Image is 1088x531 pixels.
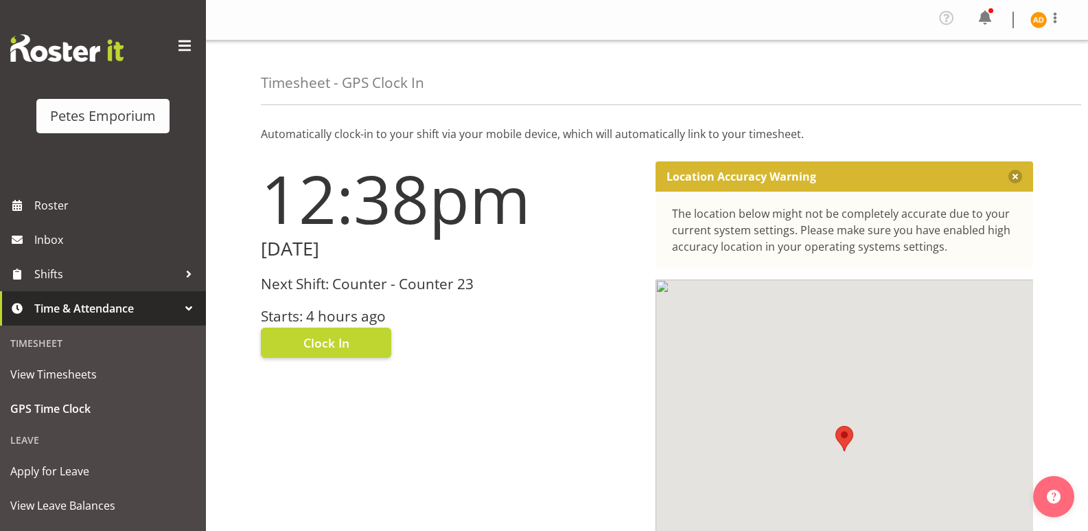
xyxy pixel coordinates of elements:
[34,264,178,284] span: Shifts
[261,328,391,358] button: Clock In
[34,229,199,250] span: Inbox
[1008,170,1022,183] button: Close message
[667,170,816,183] p: Location Accuracy Warning
[10,364,196,385] span: View Timesheets
[261,308,639,324] h3: Starts: 4 hours ago
[303,334,349,352] span: Clock In
[3,329,202,357] div: Timesheet
[1030,12,1047,28] img: amelia-denz7002.jpg
[10,495,196,516] span: View Leave Balances
[261,238,639,260] h2: [DATE]
[3,454,202,488] a: Apply for Leave
[34,195,199,216] span: Roster
[3,392,202,426] a: GPS Time Clock
[1047,490,1061,504] img: help-xxl-2.png
[261,161,639,236] h1: 12:38pm
[261,276,639,292] h3: Next Shift: Counter - Counter 23
[261,75,424,91] h4: Timesheet - GPS Clock In
[3,426,202,454] div: Leave
[10,398,196,419] span: GPS Time Clock
[34,298,178,319] span: Time & Attendance
[10,34,124,62] img: Rosterit website logo
[3,488,202,523] a: View Leave Balances
[50,106,156,126] div: Petes Emporium
[261,126,1033,142] p: Automatically clock-in to your shift via your mobile device, which will automatically link to you...
[3,357,202,392] a: View Timesheets
[10,461,196,482] span: Apply for Leave
[672,205,1017,255] div: The location below might not be completely accurate due to your current system settings. Please m...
